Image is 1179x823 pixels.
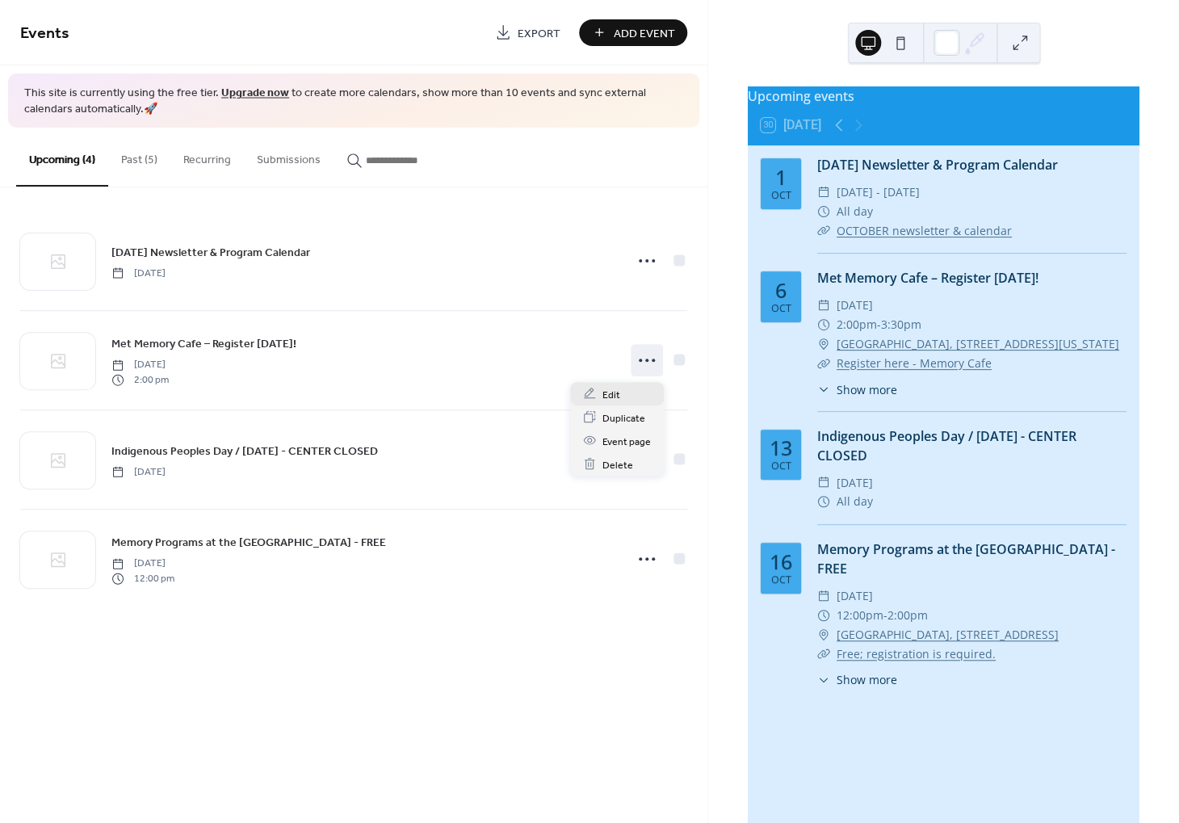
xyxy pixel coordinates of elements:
[817,671,897,688] button: ​Show more
[817,645,830,664] div: ​
[817,334,830,354] div: ​
[602,433,651,450] span: Event page
[111,443,378,460] span: Indigenous Peoples Day / [DATE] - CENTER CLOSED
[837,586,873,606] span: [DATE]
[111,556,174,571] span: [DATE]
[518,25,560,42] span: Export
[817,381,830,398] div: ​
[817,202,830,221] div: ​
[817,315,830,334] div: ​
[817,269,1038,287] a: Met Memory Cafe – Register [DATE]!
[817,156,1058,174] a: [DATE] Newsletter & Program Calendar
[837,223,1012,238] a: OCTOBER newsletter & calendar
[837,334,1119,354] a: [GEOGRAPHIC_DATA], [STREET_ADDRESS][US_STATE]
[817,221,830,241] div: ​
[817,381,897,398] button: ​Show more
[579,19,687,46] button: Add Event
[111,244,310,261] span: [DATE] Newsletter & Program Calendar
[111,266,166,280] span: [DATE]
[817,426,1127,465] div: Indigenous Peoples Day / [DATE] - CENTER CLOSED
[817,625,830,645] div: ​
[877,315,881,334] span: -
[770,552,792,572] div: 16
[837,492,873,511] span: All day
[111,336,296,353] span: Met Memory Cafe – Register [DATE]!
[775,280,787,300] div: 6
[817,606,830,625] div: ​
[775,167,787,187] div: 1
[817,183,830,202] div: ​
[817,671,830,688] div: ​
[837,296,873,315] span: [DATE]
[108,128,170,185] button: Past (5)
[817,540,1115,577] a: Memory Programs at the [GEOGRAPHIC_DATA] - FREE
[817,473,830,493] div: ​
[771,575,791,586] div: Oct
[20,18,69,49] span: Events
[111,442,378,460] a: Indigenous Peoples Day / [DATE] - CENTER CLOSED
[817,296,830,315] div: ​
[837,202,873,221] span: All day
[837,646,996,661] a: Free; registration is required.
[602,456,633,473] span: Delete
[24,86,683,117] span: This site is currently using the free tier. to create more calendars, show more than 10 events an...
[887,606,928,625] span: 2:00pm
[614,25,675,42] span: Add Event
[837,355,992,371] a: Register here - Memory Cafe
[244,128,334,185] button: Submissions
[771,461,791,472] div: Oct
[111,243,310,262] a: [DATE] Newsletter & Program Calendar
[883,606,887,625] span: -
[111,372,169,387] span: 2:00 pm
[483,19,573,46] a: Export
[837,606,883,625] span: 12:00pm
[837,315,877,334] span: 2:00pm
[221,82,289,104] a: Upgrade now
[111,571,174,586] span: 12:00 pm
[837,671,897,688] span: Show more
[817,586,830,606] div: ​
[837,183,920,202] span: [DATE] - [DATE]
[837,381,897,398] span: Show more
[602,386,620,403] span: Edit
[881,315,921,334] span: 3:30pm
[16,128,108,187] button: Upcoming (4)
[602,409,645,426] span: Duplicate
[817,492,830,511] div: ​
[770,438,792,458] div: 13
[748,86,1139,106] div: Upcoming events
[837,473,873,493] span: [DATE]
[817,354,830,373] div: ​
[111,334,296,353] a: Met Memory Cafe – Register [DATE]!
[111,464,166,479] span: [DATE]
[111,533,386,552] a: Memory Programs at the [GEOGRAPHIC_DATA] - FREE
[837,625,1059,645] a: [GEOGRAPHIC_DATA], [STREET_ADDRESS]
[771,191,791,201] div: Oct
[170,128,244,185] button: Recurring
[111,535,386,552] span: Memory Programs at the [GEOGRAPHIC_DATA] - FREE
[111,358,169,372] span: [DATE]
[771,304,791,314] div: Oct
